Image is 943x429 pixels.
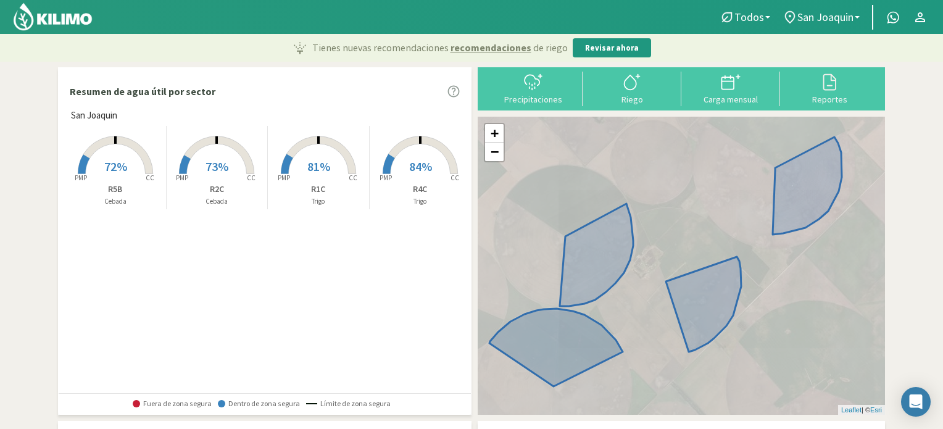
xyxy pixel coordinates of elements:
img: Kilimo [12,2,93,31]
span: San Joaquin [797,10,854,23]
tspan: CC [349,173,357,182]
button: Carga mensual [681,72,780,104]
a: Zoom out [485,143,504,161]
p: R5B [65,183,166,196]
p: Cebada [167,196,268,207]
button: Riego [583,72,681,104]
tspan: CC [451,173,459,182]
button: Reportes [780,72,879,104]
tspan: PMP [278,173,290,182]
p: Resumen de agua útil por sector [70,84,215,99]
tspan: PMP [176,173,188,182]
span: de riego [533,40,568,55]
div: Riego [586,95,678,104]
tspan: PMP [75,173,87,182]
p: R2C [167,183,268,196]
div: Precipitaciones [488,95,579,104]
tspan: CC [146,173,154,182]
button: Precipitaciones [484,72,583,104]
div: Carga mensual [685,95,776,104]
span: 72% [104,159,127,174]
p: Trigo [268,196,369,207]
p: Revisar ahora [585,42,639,54]
span: Fuera de zona segura [133,399,212,408]
a: Leaflet [841,406,862,414]
button: Revisar ahora [573,38,651,58]
p: Cebada [65,196,166,207]
span: Todos [734,10,764,23]
span: 81% [307,159,330,174]
span: San Joaquin [71,109,117,123]
span: 73% [206,159,228,174]
span: 84% [409,159,432,174]
a: Zoom in [485,124,504,143]
span: Dentro de zona segura [218,399,300,408]
span: Límite de zona segura [306,399,391,408]
div: | © [838,405,885,415]
span: recomendaciones [451,40,531,55]
div: Reportes [784,95,875,104]
tspan: PMP [380,173,392,182]
a: Esri [870,406,882,414]
tspan: CC [247,173,256,182]
p: R1C [268,183,369,196]
p: Tienes nuevas recomendaciones [312,40,568,55]
p: Trigo [370,196,471,207]
p: R4C [370,183,471,196]
div: Open Intercom Messenger [901,387,931,417]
